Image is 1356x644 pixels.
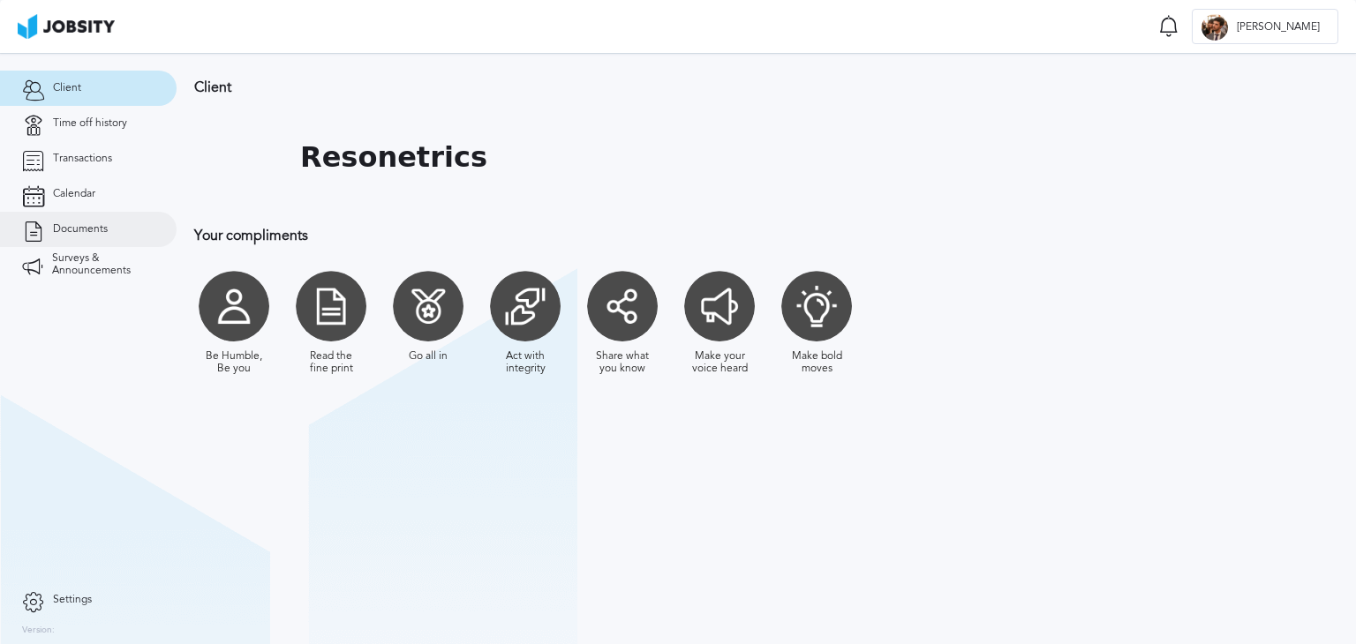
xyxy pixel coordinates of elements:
div: F [1202,14,1228,41]
h1: Resonetrics [300,141,487,174]
div: Make bold moves [786,350,847,375]
img: ab4bad089aa723f57921c736e9817d99.png [18,14,115,39]
div: Act with integrity [494,350,556,375]
div: Make your voice heard [689,350,750,375]
span: Client [53,82,81,94]
div: Go all in [409,350,448,363]
span: Transactions [53,153,112,165]
button: F[PERSON_NAME] [1192,9,1338,44]
span: Time off history [53,117,127,130]
div: Read the fine print [300,350,362,375]
span: [PERSON_NAME] [1228,21,1329,34]
span: Calendar [53,188,95,200]
div: Share what you know [591,350,653,375]
h3: Client [194,79,1152,95]
span: Documents [53,223,108,236]
span: Settings [53,594,92,606]
div: Be Humble, Be you [203,350,265,375]
span: Surveys & Announcements [52,252,154,277]
h3: Your compliments [194,228,1152,243]
label: Version: [22,625,55,636]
